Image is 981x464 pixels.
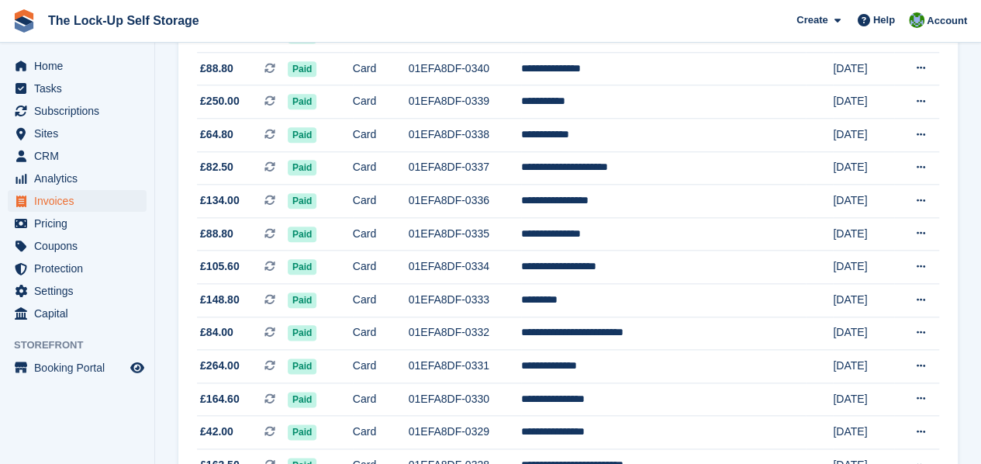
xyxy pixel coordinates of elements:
[8,258,147,279] a: menu
[353,416,409,449] td: Card
[14,338,154,353] span: Storefront
[200,391,240,407] span: £164.60
[128,358,147,377] a: Preview store
[873,12,895,28] span: Help
[200,292,240,308] span: £148.80
[200,93,240,109] span: £250.00
[288,193,316,209] span: Paid
[34,258,127,279] span: Protection
[833,52,894,85] td: [DATE]
[353,118,409,151] td: Card
[288,259,316,275] span: Paid
[353,383,409,416] td: Card
[833,217,894,251] td: [DATE]
[34,280,127,302] span: Settings
[288,358,316,374] span: Paid
[833,151,894,185] td: [DATE]
[12,9,36,33] img: stora-icon-8386f47178a22dfd0bd8f6a31ec36ba5ce8667c1dd55bd0f319d3a0aa187defe.svg
[796,12,827,28] span: Create
[353,283,409,317] td: Card
[8,123,147,144] a: menu
[409,350,522,383] td: 01EFA8DF-0331
[833,185,894,218] td: [DATE]
[200,61,233,77] span: £88.80
[353,217,409,251] td: Card
[34,190,127,212] span: Invoices
[34,145,127,167] span: CRM
[833,118,894,151] td: [DATE]
[8,235,147,257] a: menu
[288,94,316,109] span: Paid
[833,317,894,350] td: [DATE]
[34,303,127,324] span: Capital
[288,160,316,175] span: Paid
[409,251,522,284] td: 01EFA8DF-0334
[409,85,522,119] td: 01EFA8DF-0339
[34,357,127,379] span: Booking Portal
[42,8,206,33] a: The Lock-Up Self Storage
[200,324,233,341] span: £84.00
[353,350,409,383] td: Card
[8,190,147,212] a: menu
[288,61,316,77] span: Paid
[34,55,127,77] span: Home
[409,118,522,151] td: 01EFA8DF-0338
[34,235,127,257] span: Coupons
[833,383,894,416] td: [DATE]
[833,283,894,317] td: [DATE]
[200,192,240,209] span: £134.00
[8,213,147,234] a: menu
[353,52,409,85] td: Card
[409,383,522,416] td: 01EFA8DF-0330
[200,159,233,175] span: £82.50
[8,145,147,167] a: menu
[8,55,147,77] a: menu
[409,416,522,449] td: 01EFA8DF-0329
[8,100,147,122] a: menu
[34,100,127,122] span: Subscriptions
[288,227,316,242] span: Paid
[288,424,316,440] span: Paid
[409,52,522,85] td: 01EFA8DF-0340
[353,151,409,185] td: Card
[409,217,522,251] td: 01EFA8DF-0335
[833,251,894,284] td: [DATE]
[34,168,127,189] span: Analytics
[927,13,967,29] span: Account
[8,357,147,379] a: menu
[8,280,147,302] a: menu
[200,226,233,242] span: £88.80
[353,185,409,218] td: Card
[200,424,233,440] span: £42.00
[409,283,522,317] td: 01EFA8DF-0333
[409,151,522,185] td: 01EFA8DF-0337
[833,416,894,449] td: [DATE]
[353,317,409,350] td: Card
[8,168,147,189] a: menu
[288,392,316,407] span: Paid
[200,358,240,374] span: £264.00
[833,350,894,383] td: [DATE]
[409,185,522,218] td: 01EFA8DF-0336
[288,325,316,341] span: Paid
[200,126,233,143] span: £64.80
[34,123,127,144] span: Sites
[34,213,127,234] span: Pricing
[833,85,894,119] td: [DATE]
[909,12,924,28] img: Andrew Beer
[34,78,127,99] span: Tasks
[200,258,240,275] span: £105.60
[409,317,522,350] td: 01EFA8DF-0332
[288,293,316,308] span: Paid
[288,127,316,143] span: Paid
[353,85,409,119] td: Card
[8,303,147,324] a: menu
[353,251,409,284] td: Card
[8,78,147,99] a: menu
